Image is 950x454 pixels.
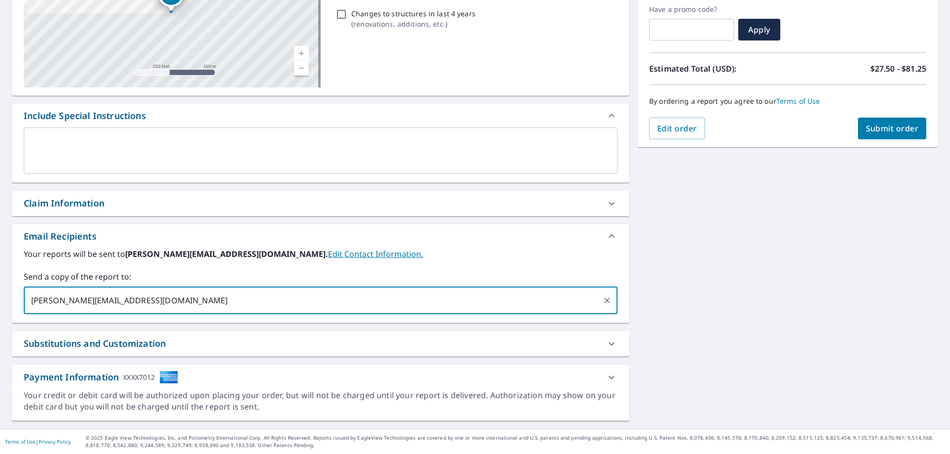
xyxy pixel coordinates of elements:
label: Have a promo code? [649,5,734,14]
button: Submit order [858,118,927,139]
p: Estimated Total (USD): [649,63,788,75]
button: Edit order [649,118,705,139]
p: | [5,439,71,445]
div: Your credit or debit card will be authorized upon placing your order, but will not be charged unt... [24,390,617,413]
a: Current Level 17, Zoom In [294,46,309,61]
span: Edit order [657,123,697,134]
div: Claim Information [12,191,629,216]
span: Submit order [866,123,919,134]
a: EditContactInfo [328,248,423,259]
p: © 2025 Eagle View Technologies, Inc. and Pictometry International Corp. All Rights Reserved. Repo... [86,434,945,449]
div: Payment InformationXXXX7012cardImage [12,365,629,390]
div: XXXX7012 [123,371,155,384]
div: Email Recipients [24,230,96,243]
div: Email Recipients [12,224,629,248]
a: Terms of Use [5,438,36,445]
label: Send a copy of the report to: [24,271,617,283]
a: Terms of Use [776,96,820,106]
a: Current Level 17, Zoom Out [294,61,309,76]
div: Include Special Instructions [12,104,629,127]
p: By ordering a report you agree to our [649,97,926,106]
b: [PERSON_NAME][EMAIL_ADDRESS][DOMAIN_NAME]. [125,248,328,259]
div: Claim Information [24,197,104,210]
div: Substitutions and Customization [24,337,166,350]
img: cardImage [159,371,178,384]
p: $27.50 - $81.25 [870,63,926,75]
button: Apply [738,19,780,41]
button: Clear [600,293,614,307]
div: Include Special Instructions [24,109,146,123]
p: Changes to structures in last 4 years [351,8,475,19]
div: Substitutions and Customization [12,331,629,356]
label: Your reports will be sent to [24,248,617,260]
span: Apply [746,24,772,35]
div: Payment Information [24,371,178,384]
p: ( renovations, additions, etc. ) [351,19,475,29]
a: Privacy Policy [39,438,71,445]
